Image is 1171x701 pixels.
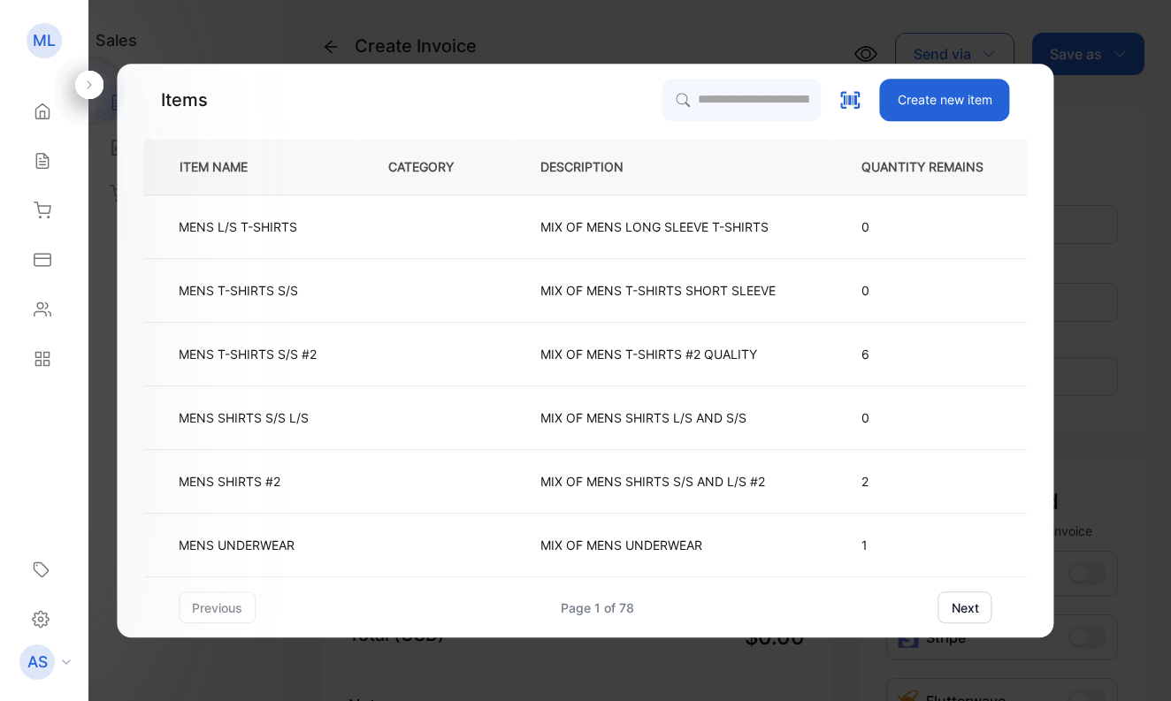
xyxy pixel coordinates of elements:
p: MIX OF MENS UNDERWEAR [540,536,702,554]
p: 1 [861,536,1012,554]
p: ITEM NAME [172,157,276,176]
p: MIX OF MENS SHIRTS S/S AND L/S #2 [540,472,765,491]
p: MIX OF MENS SHIRTS L/S AND S/S [540,408,746,427]
p: CATEGORY [388,157,482,176]
p: 6 [861,345,1012,363]
p: MENS T-SHIRTS S/S #2 [179,345,317,363]
button: Create new item [880,79,1010,121]
p: 0 [861,217,1012,236]
p: MENS T-SHIRTS S/S [179,281,298,300]
p: AS [27,651,48,674]
p: MENS L/S T-SHIRTS [179,217,297,236]
p: ML [33,29,56,52]
p: MIX OF MENS T-SHIRTS SHORT SLEEVE [540,281,776,300]
button: Open LiveChat chat widget [14,7,67,60]
p: MIX OF MENS LONG SLEEVE T-SHIRTS [540,217,769,236]
p: 0 [861,408,1012,427]
button: next [938,591,992,623]
p: DESCRIPTION [540,157,652,176]
p: Items [161,87,208,113]
p: MENS SHIRTS S/S L/S [179,408,309,427]
p: 0 [861,281,1012,300]
p: QUANTITY REMAINS [861,157,1012,176]
button: previous [179,591,256,623]
p: MENS UNDERWEAR [179,536,295,554]
p: MIX OF MENS T-SHIRTS #2 QUALITY [540,345,757,363]
div: Page 1 of 78 [561,598,634,617]
p: 2 [861,472,1012,491]
p: MENS SHIRTS #2 [179,472,280,491]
